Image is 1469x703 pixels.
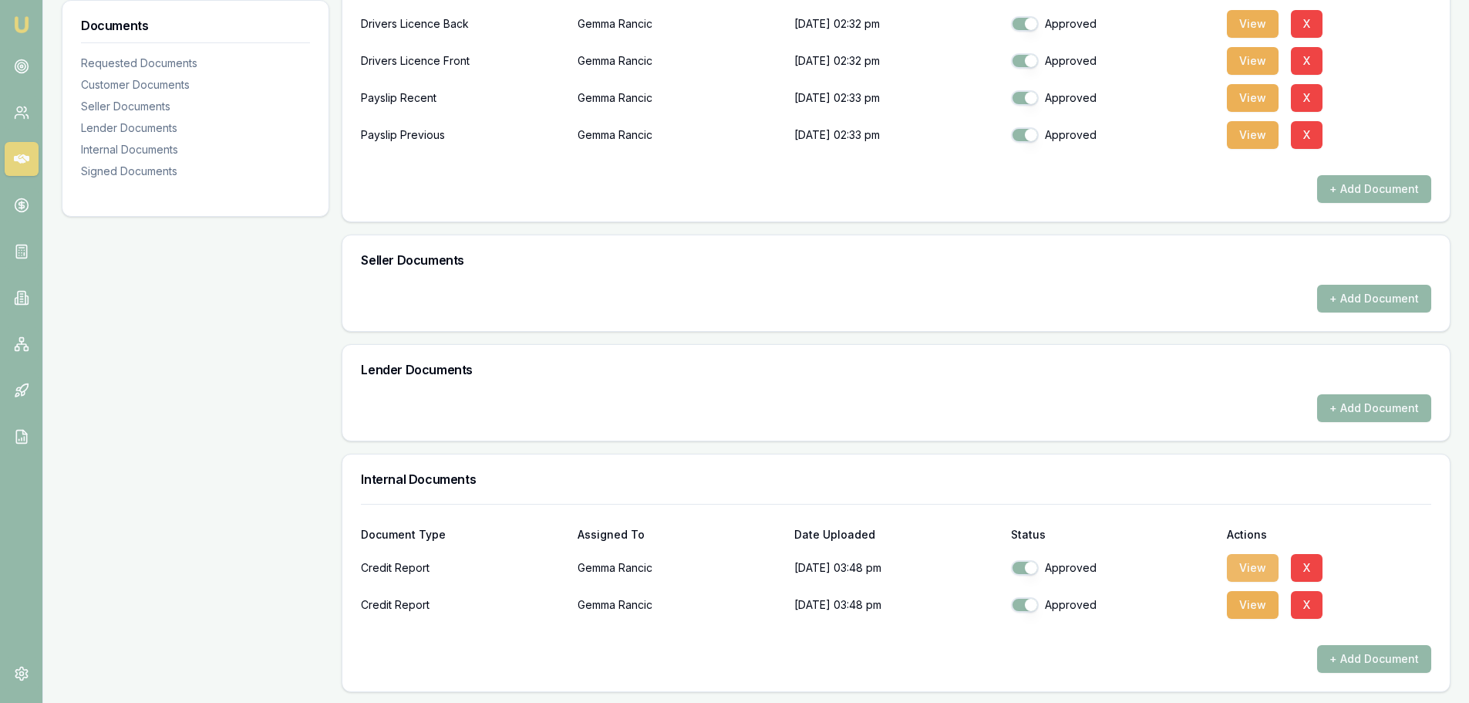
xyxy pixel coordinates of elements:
div: Customer Documents [81,77,310,93]
div: Approved [1011,16,1215,32]
p: [DATE] 02:32 pm [794,8,999,39]
div: Internal Documents [81,142,310,157]
p: Gemma Rancic [578,46,782,76]
button: View [1227,554,1279,582]
p: [DATE] 03:48 pm [794,553,999,583]
img: emu-icon-u.png [12,15,31,34]
div: Drivers Licence Back [361,8,565,39]
div: Actions [1227,529,1431,540]
p: Gemma Rancic [578,590,782,620]
div: Seller Documents [81,99,310,114]
div: Status [1011,529,1215,540]
div: Drivers Licence Front [361,46,565,76]
h3: Lender Documents [361,363,1431,376]
div: Payslip Recent [361,83,565,113]
button: X [1291,554,1322,582]
p: Gemma Rancic [578,83,782,113]
p: Gemma Rancic [578,8,782,39]
div: Approved [1011,53,1215,69]
button: X [1291,47,1322,75]
button: View [1227,591,1279,619]
p: [DATE] 02:32 pm [794,46,999,76]
div: Approved [1011,560,1215,576]
button: + Add Document [1317,394,1431,422]
div: Approved [1011,127,1215,143]
button: + Add Document [1317,175,1431,203]
p: Gemma Rancic [578,120,782,150]
button: + Add Document [1317,285,1431,313]
button: X [1291,591,1322,619]
button: View [1227,10,1279,38]
button: X [1291,121,1322,149]
div: Approved [1011,90,1215,106]
p: [DATE] 02:33 pm [794,120,999,150]
button: View [1227,47,1279,75]
div: Requested Documents [81,56,310,71]
button: X [1291,84,1322,112]
p: [DATE] 02:33 pm [794,83,999,113]
div: Date Uploaded [794,529,999,540]
p: [DATE] 03:48 pm [794,590,999,620]
button: + Add Document [1317,645,1431,673]
div: Payslip Previous [361,120,565,150]
h3: Documents [81,19,310,32]
button: X [1291,10,1322,38]
button: View [1227,84,1279,112]
div: Credit Report [361,553,565,583]
div: Approved [1011,597,1215,613]
h3: Internal Documents [361,473,1431,485]
div: Signed Documents [81,164,310,179]
p: Gemma Rancic [578,553,782,583]
div: Assigned To [578,529,782,540]
div: Lender Documents [81,120,310,136]
h3: Seller Documents [361,254,1431,266]
div: Credit Report [361,590,565,620]
button: View [1227,121,1279,149]
div: Document Type [361,529,565,540]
